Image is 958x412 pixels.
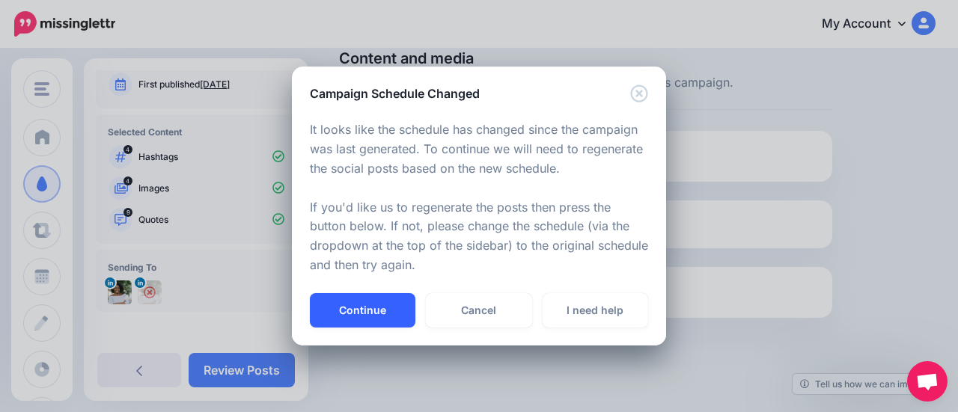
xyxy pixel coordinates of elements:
a: Cancel [426,293,531,328]
a: I need help [543,293,648,328]
button: Continue [310,293,415,328]
h5: Campaign Schedule Changed [310,84,480,102]
p: It looks like the schedule has changed since the campaign was last generated. To continue we will... [310,120,648,275]
button: Close [630,84,648,103]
